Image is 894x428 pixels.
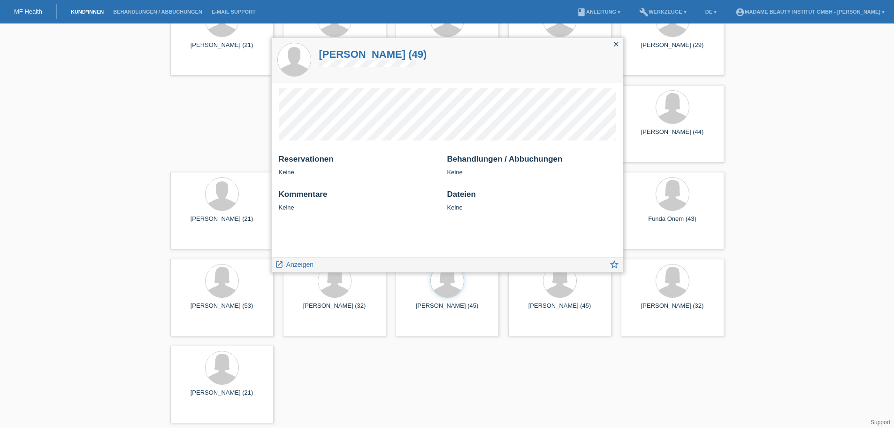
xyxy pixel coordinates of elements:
a: DE ▾ [701,9,721,15]
a: account_circleMadame Beauty Institut GmbH - [PERSON_NAME] ▾ [731,9,889,15]
div: [PERSON_NAME] (21) [178,41,266,56]
span: Anzeigen [286,261,313,268]
div: Keine [447,155,616,176]
h2: Behandlungen / Abbuchungen [447,155,616,169]
i: launch [275,260,283,269]
a: bookAnleitung ▾ [572,9,625,15]
i: book [577,8,586,17]
i: star_border [609,259,619,270]
a: Kund*innen [66,9,108,15]
div: [PERSON_NAME] (45) [516,302,604,317]
div: [PERSON_NAME] (21) [178,389,266,404]
div: [PERSON_NAME] (44) [628,128,717,143]
h2: Dateien [447,190,616,204]
div: [PERSON_NAME] (32) [290,302,379,317]
i: build [639,8,649,17]
a: Behandlungen / Abbuchungen [108,9,207,15]
a: Support [871,419,890,426]
a: E-Mail Support [207,9,260,15]
div: Keine [279,190,440,211]
a: launch Anzeigen [275,258,314,270]
i: close [612,40,620,48]
a: MF Health [14,8,42,15]
div: [PERSON_NAME] (32) [628,302,717,317]
h2: Reservationen [279,155,440,169]
div: [PERSON_NAME] (53) [178,302,266,317]
h2: Kommentare [279,190,440,204]
div: [PERSON_NAME] (29) [628,41,717,56]
div: Keine [447,190,616,211]
div: Funda Önem (43) [628,215,717,230]
div: [PERSON_NAME] (45) [403,302,491,317]
div: [PERSON_NAME] (21) [178,215,266,230]
a: buildWerkzeuge ▾ [634,9,691,15]
div: Keine [279,155,440,176]
a: star_border [609,260,619,272]
a: [PERSON_NAME] (49) [319,48,427,60]
i: account_circle [735,8,745,17]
